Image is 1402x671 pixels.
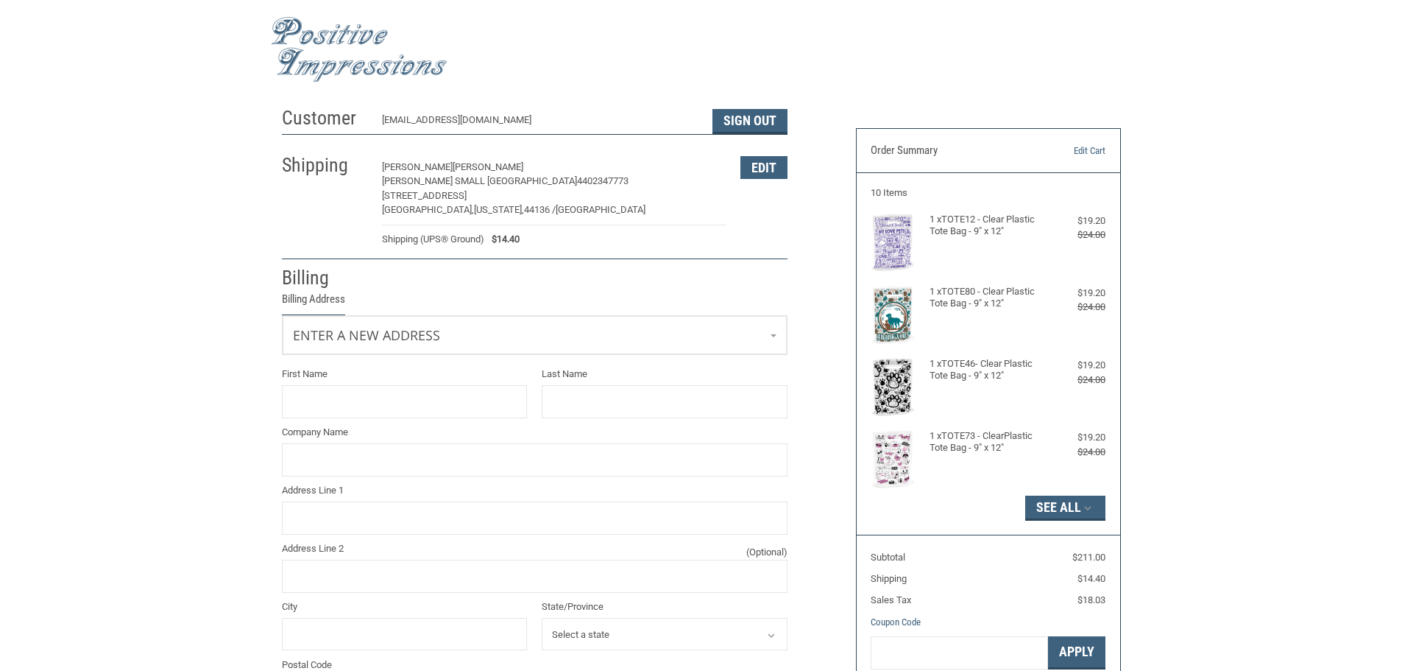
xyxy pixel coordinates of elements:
[282,600,528,614] label: City
[1047,214,1105,228] div: $19.20
[930,286,1044,310] h4: 1 x TOTE80 - Clear Plastic Tote Bag - 9" x 12"
[930,358,1044,382] h4: 1 x TOTE46- Clear Plastic Tote Bag - 9" x 12"
[1047,430,1105,445] div: $19.20
[746,545,787,560] small: (Optional)
[282,291,345,315] legend: Billing Address
[1077,594,1105,605] span: $18.03
[282,266,368,290] h2: Billing
[282,367,528,382] label: First Name
[474,204,524,215] span: [US_STATE],
[382,190,467,201] span: [STREET_ADDRESS]
[382,232,484,247] span: Shipping (UPS® Ground)
[282,425,787,440] label: Company Name
[382,113,698,134] div: [EMAIL_ADDRESS][DOMAIN_NAME]
[871,144,1030,158] h3: Order Summary
[1025,496,1105,521] button: See All
[1030,144,1105,158] a: Edit Cart
[382,161,453,172] span: [PERSON_NAME]
[712,109,787,134] button: Sign Out
[1072,552,1105,563] span: $211.00
[282,153,368,178] h2: Shipping
[871,187,1105,199] h3: 10 Items
[282,483,787,498] label: Address Line 1
[871,552,905,563] span: Subtotal
[542,367,787,382] label: Last Name
[1047,300,1105,315] div: $24.00
[930,214,1044,238] h4: 1 x TOTE12 - Clear Plastic Tote Bag - 9" x 12"
[1047,445,1105,460] div: $24.00
[871,636,1048,670] input: Gift Certificate or Coupon Code
[282,541,787,556] label: Address Line 2
[556,204,645,215] span: [GEOGRAPHIC_DATA]
[930,430,1044,454] h4: 1 x TOTE73 - ClearPlastic Tote Bag - 9" x 12"
[1048,636,1105,670] button: Apply
[1047,358,1105,373] div: $19.20
[1047,373,1105,387] div: $24.00
[484,232,520,247] span: $14.40
[577,175,629,186] span: 4402347773
[1047,228,1105,242] div: $24.00
[382,204,474,215] span: [GEOGRAPHIC_DATA],
[524,204,556,215] span: 44136 /
[542,600,787,614] label: State/Province
[382,175,577,186] span: [PERSON_NAME] Small [GEOGRAPHIC_DATA]
[453,161,523,172] span: [PERSON_NAME]
[871,594,911,605] span: Sales Tax
[283,316,787,354] a: Enter or select a different address
[740,156,787,179] button: Edit
[1047,286,1105,301] div: $19.20
[1077,573,1105,584] span: $14.40
[293,326,440,344] span: Enter a new address
[871,573,907,584] span: Shipping
[871,616,921,628] a: Coupon Code
[271,17,447,82] img: Positive Impressions
[282,106,368,130] h2: Customer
